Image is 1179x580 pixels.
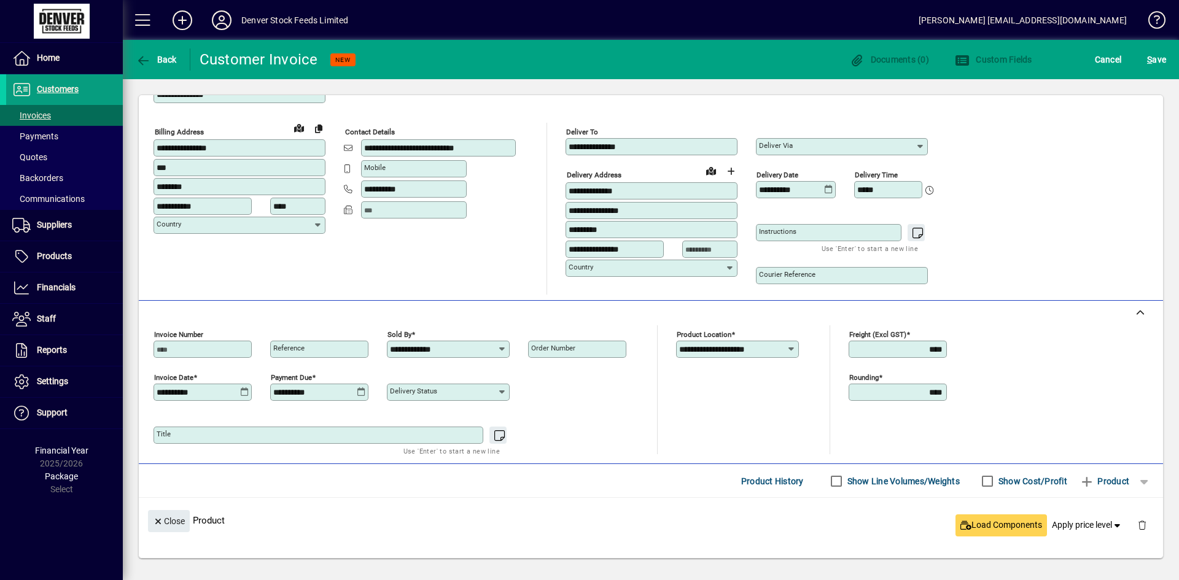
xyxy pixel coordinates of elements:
div: [PERSON_NAME] [EMAIL_ADDRESS][DOMAIN_NAME] [919,10,1127,30]
a: Support [6,398,123,428]
mat-label: Invoice number [154,330,203,339]
span: Load Components [960,519,1042,532]
span: Settings [37,376,68,386]
div: Product [139,498,1163,543]
button: Apply price level [1047,514,1128,536]
button: Back [133,48,180,71]
button: Product History [736,470,809,492]
span: Close [153,511,185,532]
a: Products [6,241,123,272]
mat-label: Delivery time [855,171,898,179]
mat-label: Instructions [759,227,796,236]
div: Denver Stock Feeds Limited [241,10,349,30]
span: Backorders [12,173,63,183]
span: Staff [37,314,56,323]
a: View on map [289,118,309,137]
app-page-header-button: Back [123,48,190,71]
button: Copy to Delivery address [309,118,329,138]
span: Home [37,53,60,63]
span: Customers [37,84,79,94]
mat-label: Delivery date [757,171,798,179]
a: Financials [6,273,123,303]
a: Quotes [6,147,123,168]
label: Show Line Volumes/Weights [845,475,960,487]
mat-label: Freight (excl GST) [849,330,906,339]
span: Custom Fields [955,55,1032,64]
span: Back [136,55,177,64]
span: Documents (0) [849,55,929,64]
span: Product [1080,471,1129,491]
a: Staff [6,304,123,334]
mat-label: Invoice date [154,373,193,382]
button: Close [148,510,190,532]
span: Quotes [12,152,47,162]
a: View on map [701,161,721,180]
mat-label: Country [569,263,593,271]
app-page-header-button: Delete [1127,519,1157,530]
span: Communications [12,194,85,204]
button: Save [1144,48,1169,71]
mat-label: Country [157,220,181,228]
mat-label: Delivery status [390,387,437,395]
a: Communications [6,188,123,209]
span: Cancel [1095,50,1122,69]
mat-label: Courier Reference [759,270,815,279]
mat-label: Rounding [849,373,879,382]
mat-label: Sold by [387,330,411,339]
span: Financials [37,282,76,292]
a: Backorders [6,168,123,188]
mat-label: Product location [677,330,731,339]
a: Reports [6,335,123,366]
app-page-header-button: Close [145,515,193,526]
button: Add [163,9,202,31]
span: Suppliers [37,220,72,230]
button: Cancel [1092,48,1125,71]
mat-label: Deliver To [566,128,598,136]
button: Documents (0) [846,48,932,71]
span: Package [45,471,78,481]
button: Delete [1127,510,1157,539]
mat-label: Order number [531,344,575,352]
a: Knowledge Base [1139,2,1164,42]
span: Product History [741,471,804,491]
label: Show Cost/Profit [996,475,1067,487]
a: Payments [6,126,123,147]
mat-label: Mobile [364,163,386,172]
mat-label: Reference [273,344,305,352]
span: NEW [335,56,351,64]
a: Settings [6,366,123,397]
a: Home [6,43,123,74]
mat-hint: Use 'Enter' to start a new line [403,444,500,458]
mat-label: Title [157,430,171,438]
span: Reports [37,345,67,355]
span: Products [37,251,72,261]
span: Support [37,408,68,417]
div: Customer Invoice [200,50,318,69]
a: Invoices [6,105,123,126]
span: ave [1147,50,1166,69]
a: Suppliers [6,210,123,241]
mat-label: Payment due [271,373,312,382]
button: Product [1073,470,1135,492]
span: Apply price level [1052,519,1123,532]
button: Profile [202,9,241,31]
button: Choose address [721,161,741,181]
mat-hint: Use 'Enter' to start a new line [822,241,918,255]
button: Load Components [955,514,1047,536]
span: Financial Year [35,446,88,455]
button: Custom Fields [952,48,1035,71]
mat-label: Deliver via [759,141,793,150]
span: Payments [12,131,58,141]
span: Invoices [12,110,51,120]
span: S [1147,55,1152,64]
